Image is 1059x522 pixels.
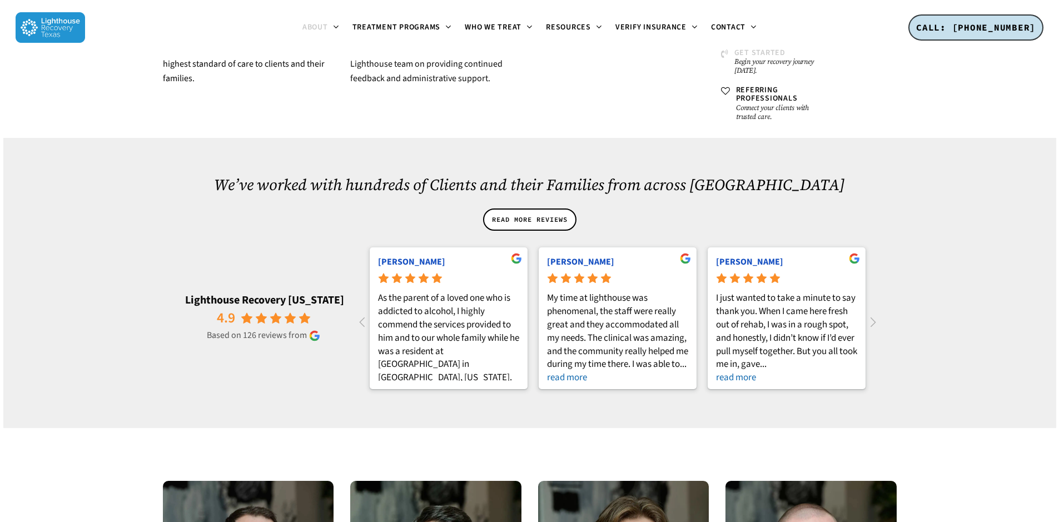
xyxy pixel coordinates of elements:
[908,14,1043,41] a: CALL: [PHONE_NUMBER]
[352,22,441,33] span: Treatment Programs
[378,256,454,268] a: [PERSON_NAME]
[547,256,623,268] a: [PERSON_NAME]
[547,292,688,381] rp-review-text: My time at lighthouse was phenomenal, the staff were really great and they accommodated all my ne...
[736,84,798,104] span: Referring Professionals
[492,214,568,225] span: READ MORE REVIEWS
[715,43,827,81] a: Get StartedBegin your recovery journey [DATE].
[217,308,235,328] rp-rating: 4.9
[716,256,792,268] a: [PERSON_NAME]
[378,256,519,268] rp-review-name: Mark Hoglund
[609,23,704,32] a: Verify Insurance
[716,292,857,381] rp-review-text: I just wanted to take a minute to say thank you. When I came here fresh out of rehab, I was in a ...
[483,208,576,231] a: READ MORE REVIEWS
[760,357,767,371] rp-s: ...
[916,22,1036,33] span: CALL: [PHONE_NUMBER]
[177,329,353,341] rp-based: Based on 126 reviews from
[546,22,591,33] span: Resources
[716,371,857,385] rp-readmore: read more
[711,22,745,33] span: Contact
[465,22,521,33] span: Who We Treat
[734,47,785,58] span: Get Started
[547,371,688,385] rp-readmore: read more
[547,256,688,268] rp-review-name: Noah Carrillo
[539,23,609,32] a: Resources
[177,292,353,308] rp-name: Lighthouse Recovery [US_STATE]
[680,357,687,371] rp-s: ...
[296,23,346,32] a: About
[302,22,328,33] span: About
[734,57,821,75] small: Begin your recovery journey [DATE].
[736,103,821,121] small: Connect your clients with trusted care.
[715,81,827,127] a: Referring ProfessionalsConnect your clients with trusted care.
[16,12,85,43] img: Lighthouse Recovery Texas
[716,256,857,268] rp-review-name: David Solomon
[458,23,539,32] a: Who We Treat
[177,174,883,195] h2: We’ve worked with hundreds of Clients and their Families from across [GEOGRAPHIC_DATA]
[378,292,519,381] rp-review-text: As the parent of a loved one who is addicted to alcohol, I highly commend the services provided t...
[615,22,687,33] span: Verify Insurance
[704,23,763,32] a: Contact
[346,23,459,32] a: Treatment Programs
